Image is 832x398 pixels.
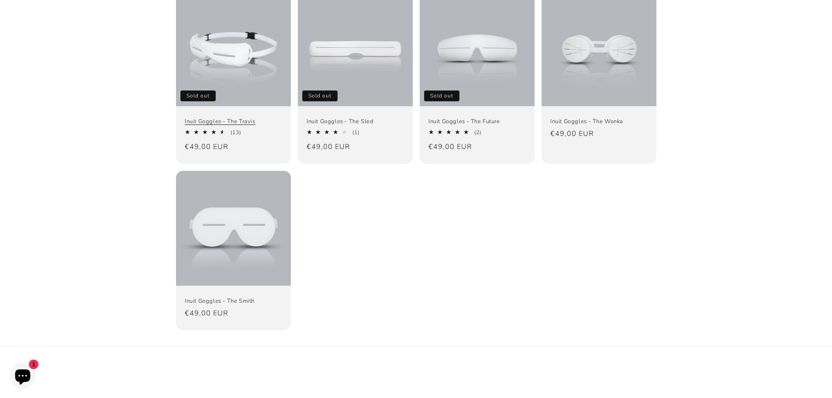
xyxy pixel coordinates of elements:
a: Inuit Goggles - The Travis [185,118,282,125]
inbox-online-store-chat: Shopify online store chat [7,363,38,391]
a: Inuit Goggles - The Sled [307,118,404,125]
a: Inuit Goggles - The Smith [185,298,282,305]
a: Inuit Goggles - The Wonka [550,118,648,125]
a: Inuit Goggles - The Future [428,118,526,125]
